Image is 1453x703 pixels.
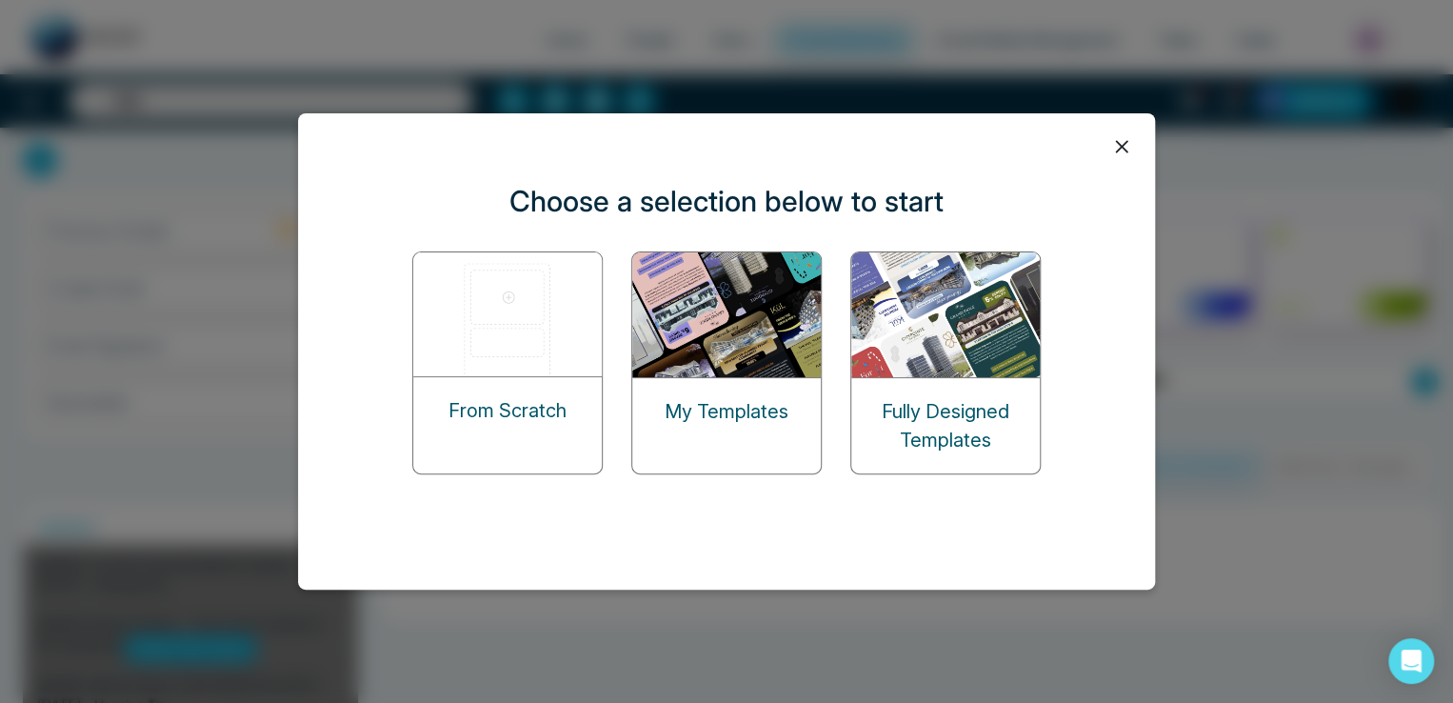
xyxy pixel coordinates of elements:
p: From Scratch [448,396,567,425]
p: Choose a selection below to start [509,180,944,223]
img: start-from-scratch.png [413,252,604,376]
p: Fully Designed Templates [851,397,1040,454]
img: my-templates.png [632,252,823,377]
p: My Templates [665,397,788,426]
div: Open Intercom Messenger [1388,638,1434,684]
img: designed-templates.png [851,252,1042,377]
